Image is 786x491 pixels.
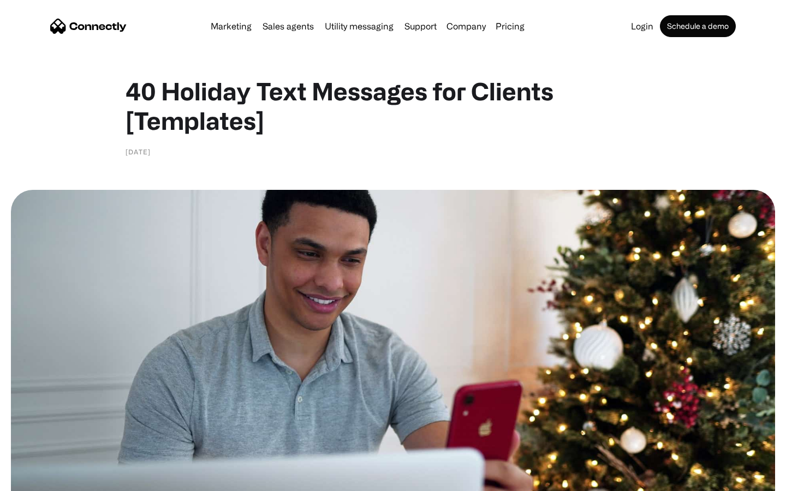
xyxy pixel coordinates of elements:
div: [DATE] [126,146,151,157]
a: Marketing [206,22,256,31]
a: Utility messaging [320,22,398,31]
ul: Language list [22,472,65,487]
a: Sales agents [258,22,318,31]
a: Schedule a demo [660,15,736,37]
aside: Language selected: English [11,472,65,487]
a: Pricing [491,22,529,31]
div: Company [446,19,486,34]
a: Login [627,22,658,31]
h1: 40 Holiday Text Messages for Clients [Templates] [126,76,660,135]
a: Support [400,22,441,31]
